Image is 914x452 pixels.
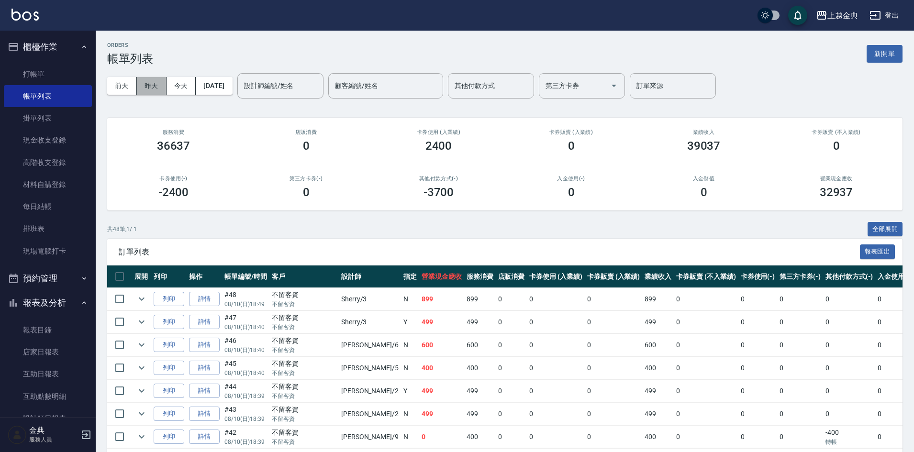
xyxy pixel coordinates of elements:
[527,403,585,425] td: 0
[738,357,778,379] td: 0
[674,357,738,379] td: 0
[585,426,643,448] td: 0
[4,218,92,240] a: 排班表
[674,334,738,356] td: 0
[777,334,823,356] td: 0
[585,265,643,288] th: 卡券販賣 (入業績)
[687,139,721,153] h3: 39037
[823,426,876,448] td: -400
[860,247,895,256] a: 報表匯出
[4,63,92,85] a: 打帳單
[585,288,643,310] td: 0
[272,428,336,438] div: 不留客資
[401,288,419,310] td: N
[649,176,758,182] h2: 入金儲值
[812,6,862,25] button: 上越金典
[642,357,674,379] td: 400
[419,403,464,425] td: 499
[272,323,336,331] p: 不留客資
[464,357,496,379] td: 400
[11,9,39,21] img: Logo
[158,186,189,199] h3: -2400
[527,380,585,402] td: 0
[134,384,149,398] button: expand row
[154,361,184,375] button: 列印
[187,265,222,288] th: 操作
[701,186,707,199] h3: 0
[866,7,903,24] button: 登出
[4,107,92,129] a: 掛單列表
[272,369,336,377] p: 不留客資
[224,392,267,400] p: 08/10 (日) 18:39
[642,380,674,402] td: 499
[269,265,339,288] th: 客戶
[339,380,401,402] td: [PERSON_NAME] /2
[527,426,585,448] td: 0
[419,334,464,356] td: 600
[642,288,674,310] td: 899
[339,288,401,310] td: Sherry /3
[222,426,269,448] td: #42
[777,311,823,333] td: 0
[4,174,92,196] a: 材料自購登錄
[137,77,167,95] button: 昨天
[189,315,220,330] a: 詳情
[401,334,419,356] td: N
[224,323,267,331] p: 08/10 (日) 18:40
[833,139,840,153] h3: 0
[151,265,187,288] th: 列印
[154,407,184,421] button: 列印
[827,10,858,22] div: 上越金典
[425,139,452,153] h3: 2400
[464,311,496,333] td: 499
[642,265,674,288] th: 業績收入
[738,265,778,288] th: 卡券使用(-)
[401,426,419,448] td: N
[107,52,153,66] h3: 帳單列表
[272,313,336,323] div: 不留客資
[222,403,269,425] td: #43
[777,357,823,379] td: 0
[154,338,184,353] button: 列印
[777,265,823,288] th: 第三方卡券(-)
[107,42,153,48] h2: ORDERS
[464,334,496,356] td: 600
[464,265,496,288] th: 服務消費
[4,319,92,341] a: 報表目錄
[781,129,891,135] h2: 卡券販賣 (不入業績)
[272,392,336,400] p: 不留客資
[674,288,738,310] td: 0
[424,186,454,199] h3: -3700
[464,380,496,402] td: 499
[823,311,876,333] td: 0
[224,346,267,354] p: 08/10 (日) 18:40
[496,334,527,356] td: 0
[339,403,401,425] td: [PERSON_NAME] /2
[496,311,527,333] td: 0
[119,247,860,257] span: 訂單列表
[134,292,149,306] button: expand row
[777,288,823,310] td: 0
[272,405,336,415] div: 不留客資
[788,6,807,25] button: save
[401,265,419,288] th: 指定
[642,334,674,356] td: 600
[527,334,585,356] td: 0
[189,361,220,375] a: 詳情
[29,426,78,435] h5: 金典
[4,129,92,151] a: 現金收支登錄
[464,403,496,425] td: 499
[272,290,336,300] div: 不留客資
[823,265,876,288] th: 其他付款方式(-)
[823,380,876,402] td: 0
[224,415,267,423] p: 08/10 (日) 18:39
[339,311,401,333] td: Sherry /3
[585,403,643,425] td: 0
[868,222,903,237] button: 全部展開
[585,311,643,333] td: 0
[496,357,527,379] td: 0
[777,380,823,402] td: 0
[527,311,585,333] td: 0
[674,265,738,288] th: 卡券販賣 (不入業績)
[303,139,310,153] h3: 0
